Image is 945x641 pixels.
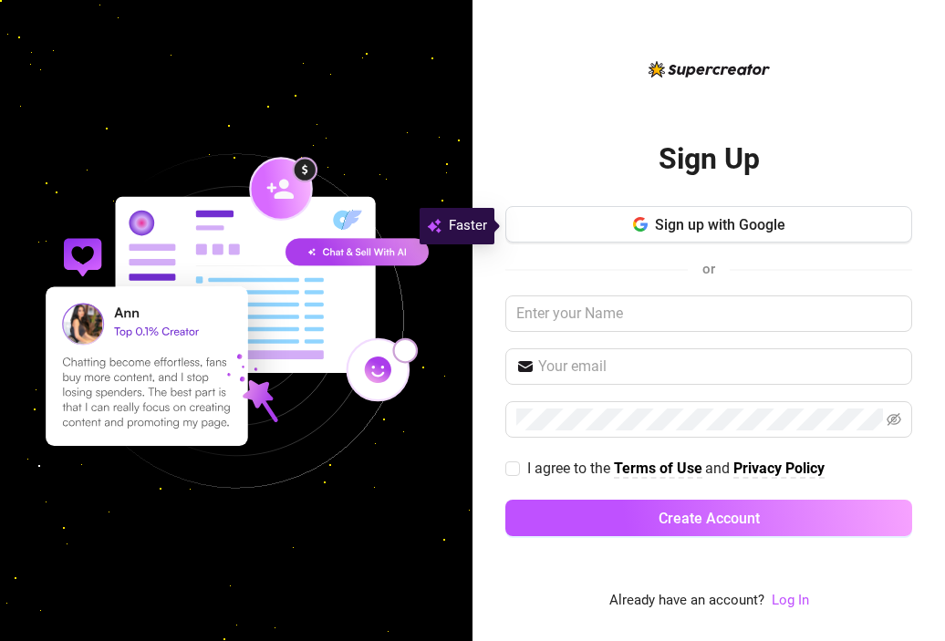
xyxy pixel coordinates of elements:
span: Already have an account? [609,590,764,612]
a: Log In [772,590,809,612]
span: Faster [449,215,487,237]
a: Privacy Policy [733,460,825,479]
img: svg%3e [427,215,441,237]
span: I agree to the [527,460,614,477]
input: Your email [538,356,901,377]
span: Create Account [659,510,760,527]
img: logo-BBDzfeDw.svg [649,61,770,78]
span: eye-invisible [887,412,901,427]
span: and [705,460,733,477]
strong: Privacy Policy [733,460,825,477]
button: Sign up with Google [505,206,912,243]
strong: Terms of Use [614,460,702,477]
span: or [702,261,715,277]
h2: Sign Up [659,140,760,178]
a: Terms of Use [614,460,702,479]
input: Enter your Name [505,295,912,332]
a: Log In [772,592,809,608]
span: Sign up with Google [655,216,785,233]
button: Create Account [505,500,912,536]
